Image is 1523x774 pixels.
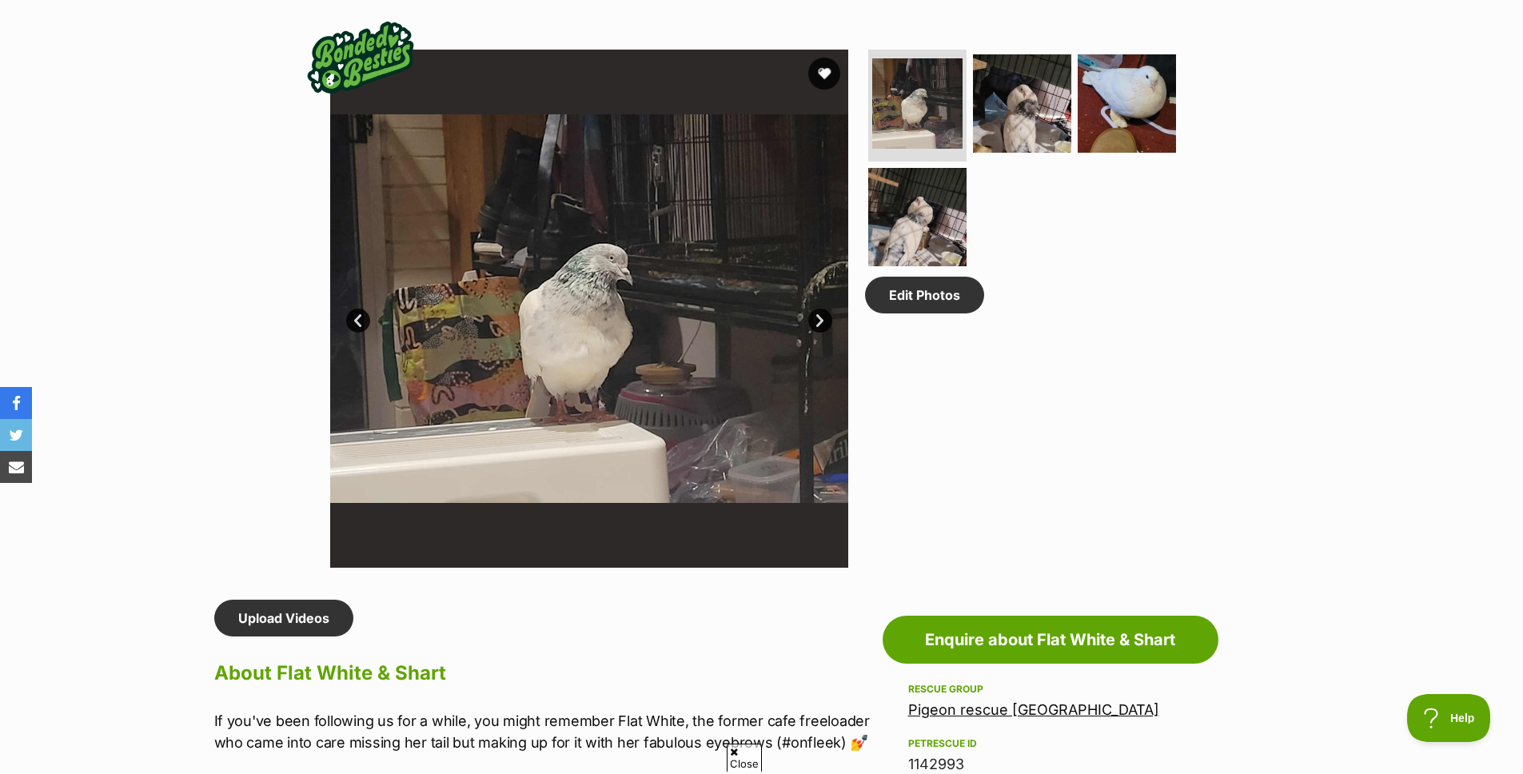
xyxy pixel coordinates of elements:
[865,277,984,313] a: Edit Photos
[973,54,1071,153] img: Photo of Flat White & Shart
[808,58,840,90] button: favourite
[868,168,967,266] img: Photo of Flat White & Shart
[214,656,875,691] h2: About Flat White & Shart
[883,616,1218,664] a: Enquire about Flat White & Shart
[214,600,353,636] a: Upload Videos
[908,701,1159,718] a: Pigeon rescue [GEOGRAPHIC_DATA]
[1407,694,1491,742] iframe: Help Scout Beacon - Open
[346,309,370,333] a: Prev
[808,309,832,333] a: Next
[872,58,963,149] img: Photo of Flat White & Shart
[908,683,1193,696] div: Rescue group
[330,50,848,568] img: Photo of Flat White & Shart
[727,744,762,772] span: Close
[908,737,1193,750] div: PetRescue ID
[214,710,875,753] p: If you've been following us for a while, you might remember Flat White, the former cafe freeloade...
[1078,54,1176,153] img: Photo of Flat White & Shart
